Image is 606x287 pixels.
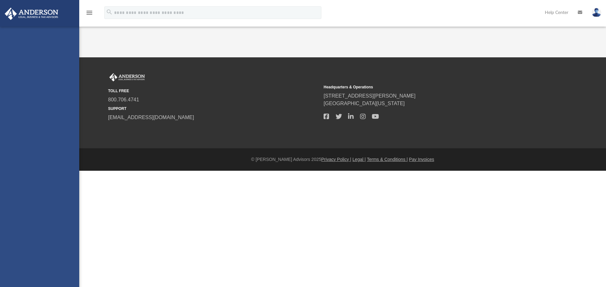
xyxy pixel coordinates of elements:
small: TOLL FREE [108,88,319,94]
img: Anderson Advisors Platinum Portal [3,8,60,20]
a: [STREET_ADDRESS][PERSON_NAME] [324,93,416,99]
a: [GEOGRAPHIC_DATA][US_STATE] [324,101,405,106]
a: 800.706.4741 [108,97,139,102]
i: menu [86,9,93,16]
div: © [PERSON_NAME] Advisors 2025 [79,156,606,163]
a: Terms & Conditions | [367,157,408,162]
a: Privacy Policy | [321,157,351,162]
a: Pay Invoices [409,157,434,162]
i: search [106,9,113,16]
img: User Pic [592,8,601,17]
a: menu [86,12,93,16]
small: SUPPORT [108,106,319,112]
a: Legal | [352,157,366,162]
a: [EMAIL_ADDRESS][DOMAIN_NAME] [108,115,194,120]
img: Anderson Advisors Platinum Portal [108,73,146,81]
small: Headquarters & Operations [324,84,535,90]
